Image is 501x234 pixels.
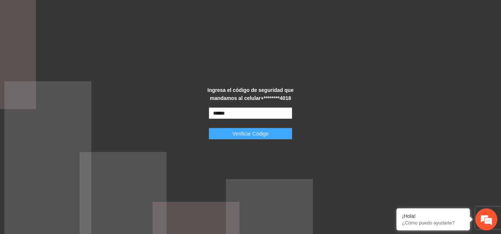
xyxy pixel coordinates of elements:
[43,76,101,150] span: Estamos en línea.
[120,4,138,21] div: Minimizar ventana de chat en vivo
[4,156,140,182] textarea: Escriba su mensaje y pulse “Intro”
[209,128,292,140] button: Verificar Código
[38,37,123,47] div: Chatee con nosotros ahora
[233,130,269,138] span: Verificar Código
[402,220,464,226] p: ¿Cómo puedo ayudarte?
[208,87,294,101] strong: Ingresa el código de seguridad que mandamos al celular +********4018
[402,213,464,219] div: ¡Hola!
